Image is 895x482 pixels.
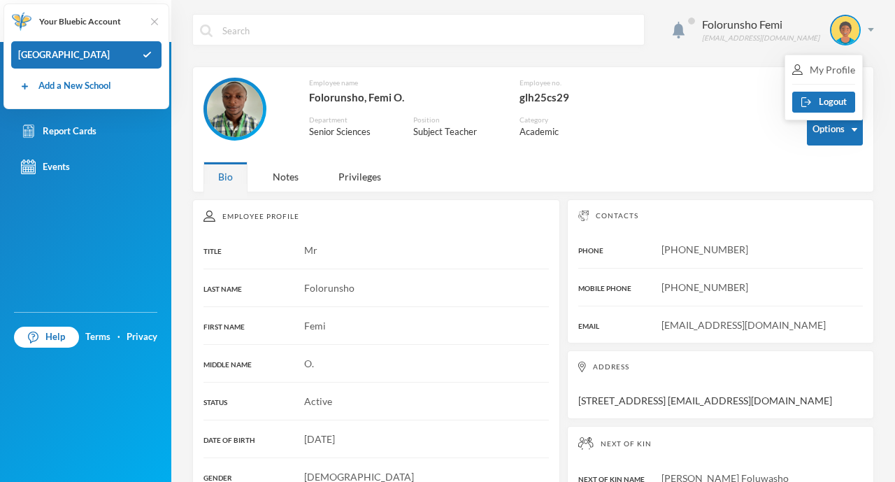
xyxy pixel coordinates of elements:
img: search [200,24,213,37]
div: Position [413,115,499,125]
div: Employee no. [520,78,623,88]
div: Address [578,362,863,372]
div: Events [21,160,70,174]
div: Senior Sciences [309,125,392,139]
button: Logout [792,92,855,113]
span: Folorunsho [304,282,355,294]
button: Options [807,114,863,146]
div: Academic [520,125,580,139]
a: Help [14,327,79,348]
span: Your Bluebic Account [39,15,121,28]
div: Subject Teacher [413,125,499,139]
div: [GEOGRAPHIC_DATA] [11,41,162,69]
input: Search [221,15,637,46]
div: Employee Profile [203,211,549,222]
span: [PHONE_NUMBER] [661,281,748,293]
img: STUDENT [831,16,859,44]
a: Terms [85,330,110,344]
div: Contacts [578,211,863,221]
span: O. [304,357,314,369]
span: Mr [304,244,317,256]
div: [EMAIL_ADDRESS][DOMAIN_NAME] [702,33,819,43]
span: Active [304,395,332,407]
div: Notes [258,162,313,192]
div: Report Cards [21,124,96,139]
span: Femi [304,320,326,332]
a: Add a New School [18,79,111,93]
span: [DATE] [304,433,335,445]
span: [EMAIL_ADDRESS][DOMAIN_NAME] [661,319,826,331]
div: Department [309,115,392,125]
div: Category [520,115,580,125]
div: · [117,330,120,344]
div: [STREET_ADDRESS] [EMAIL_ADDRESS][DOMAIN_NAME] [567,350,874,419]
span: [PHONE_NUMBER] [661,243,748,255]
img: EMPLOYEE [207,81,263,137]
div: Next of Kin [578,437,863,450]
div: Folorunsho, Femi O. [309,88,499,106]
div: Bio [203,162,248,192]
div: Employee name [309,78,499,88]
div: Privileges [324,162,396,192]
a: Privacy [127,330,157,344]
div: Folorunsho Femi [702,16,819,33]
div: My Profile [792,62,855,77]
div: glh25cs29 [520,88,623,106]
